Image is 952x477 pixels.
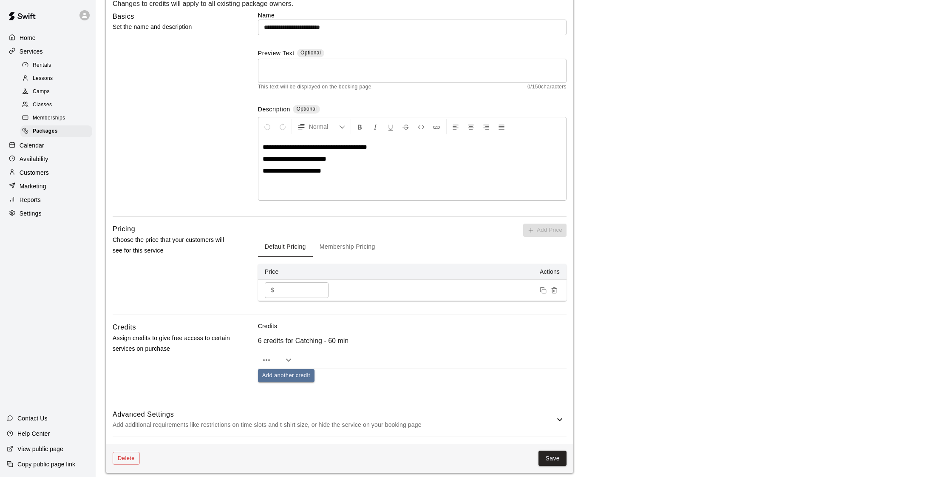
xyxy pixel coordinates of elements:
p: Marketing [20,182,46,190]
button: Formatting Options [294,119,349,134]
div: Advanced SettingsAdd additional requirements like restrictions on time slots and t-shirt size, or... [113,403,567,437]
p: Assign credits to give free access to certain services on purchase [113,333,231,354]
div: Rentals [20,60,92,71]
label: Name [258,11,567,20]
p: Calendar [20,141,44,150]
th: Price [258,264,343,280]
a: Customers [7,166,89,179]
p: Settings [20,209,42,218]
span: Packages [33,127,58,136]
p: Set the name and description [113,22,231,32]
button: Delete [113,452,140,465]
a: Classes [20,99,96,112]
div: Classes [20,99,92,111]
button: Center Align [464,119,478,134]
h6: Advanced Settings [113,409,555,420]
span: Normal [309,122,339,131]
button: Format Italics [368,119,382,134]
span: 0 / 150 characters [527,83,567,91]
a: Marketing [7,180,89,193]
h6: Basics [113,11,134,22]
button: Add another credit [258,369,314,382]
button: Save [538,451,567,466]
th: Actions [343,264,567,280]
span: Optional [296,106,317,112]
a: Memberships [20,112,96,125]
p: Credits [258,322,567,330]
p: $ [271,286,274,295]
button: Format Strikethrough [399,119,413,134]
p: Choose the price that your customers will see for this service [113,235,231,256]
p: 6 credits for Catching - 60 min [258,337,567,345]
div: Memberships [20,112,92,124]
button: Remove price [549,285,560,296]
div: Packages [20,125,92,137]
p: Contact Us [17,414,48,423]
button: Insert Code [414,119,428,134]
button: Membership Pricing [313,237,382,257]
button: Insert Link [429,119,444,134]
p: Reports [20,196,41,204]
p: Add additional requirements like restrictions on time slots and t-shirt size, or hide the service... [113,420,555,430]
a: Services [7,45,89,58]
span: Lessons [33,74,53,83]
a: Reports [7,193,89,206]
a: Lessons [20,72,96,85]
span: Optional [300,50,321,56]
a: Availability [7,153,89,165]
a: Home [7,31,89,44]
p: Home [20,34,36,42]
a: Calendar [7,139,89,152]
p: Availability [20,155,48,163]
p: View public page [17,445,63,453]
button: Redo [275,119,290,134]
span: Classes [33,101,52,109]
div: Camps [20,86,92,98]
a: Rentals [20,59,96,72]
a: Camps [20,85,96,99]
h6: Pricing [113,224,135,235]
button: Left Align [448,119,463,134]
span: Camps [33,88,50,96]
button: Undo [260,119,275,134]
h6: Credits [113,322,136,333]
button: Justify Align [494,119,509,134]
p: Customers [20,168,49,177]
a: Settings [7,207,89,220]
a: Packages [20,125,96,138]
p: Help Center [17,429,50,438]
p: Services [20,47,43,56]
button: Default Pricing [258,237,313,257]
p: Copy public page link [17,460,75,468]
label: Preview Text [258,49,295,59]
button: Duplicate price [538,285,549,296]
button: Right Align [479,119,493,134]
div: 6 credits for Catching - 60 min [258,337,567,369]
button: Format Underline [383,119,398,134]
label: Description [258,105,290,115]
span: Memberships [33,114,65,122]
span: This text will be displayed on the booking page. [258,83,373,91]
div: Lessons [20,73,92,85]
span: Rentals [33,61,51,70]
button: Format Bold [353,119,367,134]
